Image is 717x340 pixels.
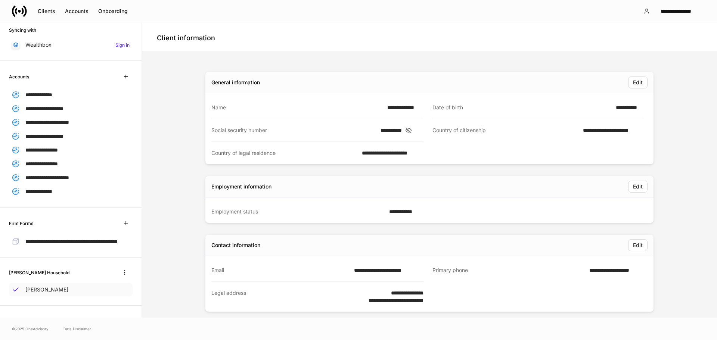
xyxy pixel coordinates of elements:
[9,38,133,52] a: WealthboxSign in
[628,181,648,193] button: Edit
[628,77,648,88] button: Edit
[93,5,133,17] button: Onboarding
[211,183,271,190] div: Employment information
[211,241,260,249] div: Contact information
[211,289,339,304] div: Legal address
[38,9,55,14] div: Clients
[12,326,49,332] span: © 2025 OneAdvisory
[9,73,29,80] h6: Accounts
[60,5,93,17] button: Accounts
[157,34,215,43] h4: Client information
[211,149,357,157] div: Country of legal residence
[98,9,128,14] div: Onboarding
[9,283,133,296] a: [PERSON_NAME]
[633,80,643,85] div: Edit
[211,104,383,111] div: Name
[432,266,585,274] div: Primary phone
[115,41,130,49] h6: Sign in
[211,208,385,215] div: Employment status
[432,104,611,111] div: Date of birth
[9,220,33,227] h6: Firm Forms
[9,26,36,34] h6: Syncing with
[211,266,350,274] div: Email
[33,5,60,17] button: Clients
[211,127,376,134] div: Social security number
[65,9,89,14] div: Accounts
[633,184,643,189] div: Edit
[211,79,260,86] div: General information
[432,127,578,134] div: Country of citizenship
[25,286,68,293] p: [PERSON_NAME]
[628,239,648,251] button: Edit
[25,41,52,49] p: Wealthbox
[63,326,91,332] a: Data Disclaimer
[9,269,69,276] h6: [PERSON_NAME] Household
[633,243,643,248] div: Edit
